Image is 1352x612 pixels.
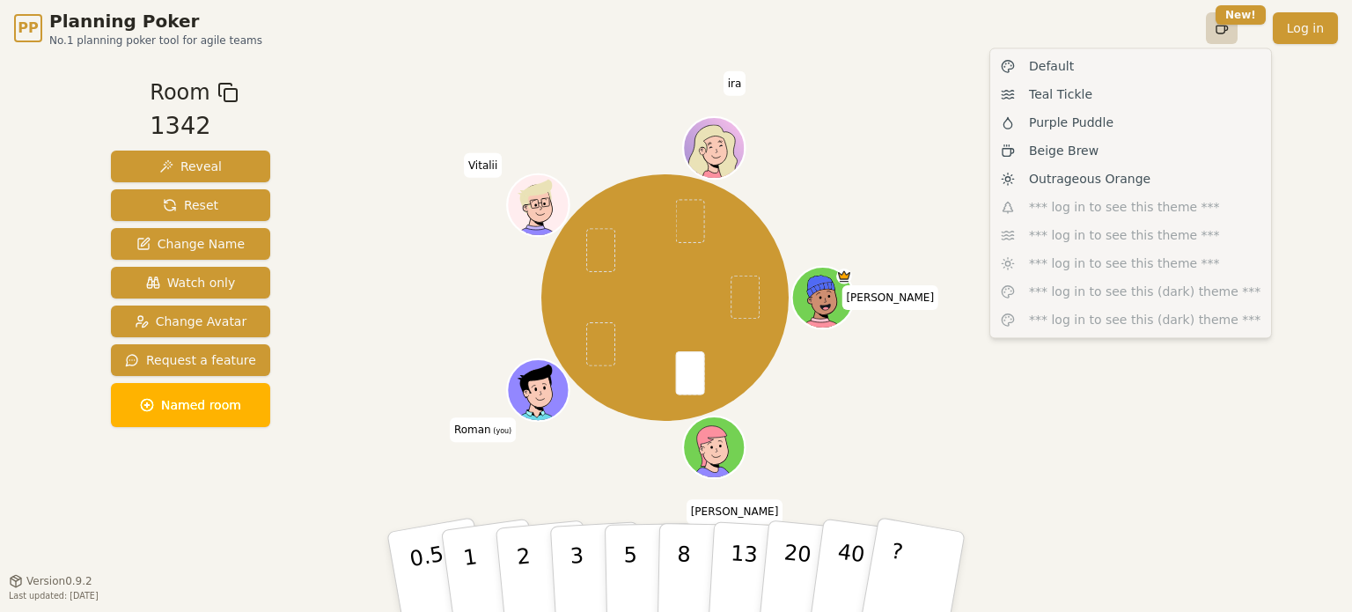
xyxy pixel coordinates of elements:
span: Purple Puddle [1029,114,1113,131]
span: Teal Tickle [1029,85,1092,103]
span: Default [1029,57,1074,75]
span: Outrageous Orange [1029,170,1150,188]
span: Beige Brew [1029,142,1098,159]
